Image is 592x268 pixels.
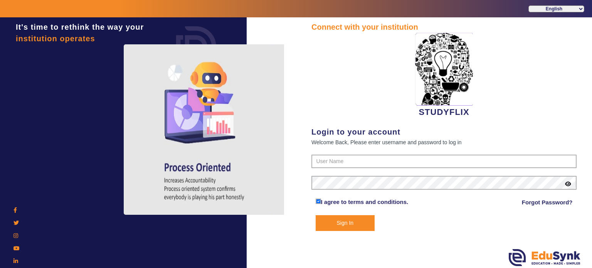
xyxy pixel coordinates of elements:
[16,23,144,31] span: It's time to rethink the way your
[522,198,573,207] a: Forgot Password?
[16,34,95,43] span: institution operates
[124,44,286,215] img: login4.png
[311,126,577,138] div: Login to your account
[316,215,375,231] button: Sign In
[311,138,577,147] div: Welcome Back, Please enter username and password to log in
[321,199,409,205] a: I agree to terms and conditions.
[311,21,577,33] div: Connect with your institution
[311,155,577,169] input: User Name
[509,249,580,266] img: edusynk.png
[415,33,473,106] img: 2da83ddf-6089-4dce-a9e2-416746467bdd
[167,17,225,75] img: login.png
[311,33,577,118] div: STUDYFLIX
